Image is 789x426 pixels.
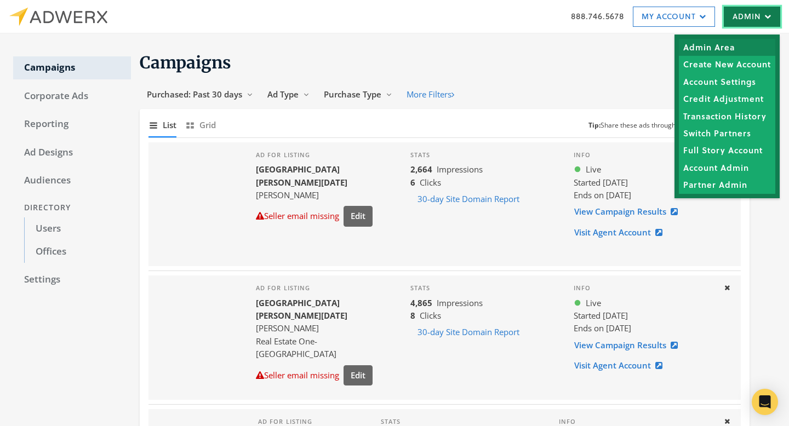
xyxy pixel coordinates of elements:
[13,56,131,79] a: Campaigns
[381,418,541,425] h4: Stats
[344,365,373,385] button: Edit
[724,7,780,27] a: Admin
[410,284,556,292] h4: Stats
[163,119,176,131] span: List
[13,169,131,192] a: Audiences
[256,164,347,187] b: [GEOGRAPHIC_DATA][PERSON_NAME][DATE]
[437,297,483,308] span: Impressions
[679,56,775,73] a: Create New Account
[344,206,373,226] button: Edit
[574,355,670,376] a: Visit Agent Account
[588,120,601,130] b: Tip:
[410,322,527,342] button: 30-day Site Domain Report
[586,297,601,309] span: Live
[633,7,715,27] a: My Account
[679,142,775,159] a: Full Story Account
[574,335,685,355] a: View Campaign Results
[399,84,461,105] button: More Filters
[679,124,775,141] a: Switch Partners
[437,164,483,175] span: Impressions
[574,222,670,243] a: Visit Agent Account
[410,189,527,209] button: 30-day Site Domain Report
[574,202,685,222] a: View Campaign Results
[256,189,393,202] div: [PERSON_NAME]
[679,107,775,124] a: Transaction History
[260,84,317,105] button: Ad Type
[256,369,339,382] div: Seller email missing
[679,39,775,56] a: Admin Area
[410,151,556,159] h4: Stats
[410,164,432,175] b: 2,664
[13,85,131,108] a: Corporate Ads
[571,10,624,22] a: 888.746.5678
[574,284,714,292] h4: Info
[140,52,231,73] span: Campaigns
[752,389,778,415] div: Open Intercom Messenger
[420,310,441,321] span: Clicks
[9,7,107,26] img: Adwerx
[679,176,775,193] a: Partner Admin
[24,240,131,263] a: Offices
[679,90,775,107] a: Credit Adjustment
[13,198,131,218] div: Directory
[267,89,299,100] span: Ad Type
[256,297,347,321] b: [GEOGRAPHIC_DATA][PERSON_NAME][DATE]
[420,177,441,188] span: Clicks
[256,151,393,159] h4: Ad for listing
[574,189,631,200] span: Ends on [DATE]
[24,217,131,240] a: Users
[679,159,775,176] a: Account Admin
[256,284,393,292] h4: Ad for listing
[13,268,131,291] a: Settings
[574,309,714,322] div: Started [DATE]
[574,323,631,333] span: Ends on [DATE]
[148,113,176,137] button: List
[185,113,216,137] button: Grid
[679,73,775,90] a: Account Settings
[147,89,242,100] span: Purchased: Past 30 days
[559,418,714,425] h4: Info
[258,418,363,425] h4: Ad for listing
[317,84,399,105] button: Purchase Type
[199,119,216,131] span: Grid
[574,176,714,189] div: Started [DATE]
[13,141,131,164] a: Ad Designs
[13,113,131,136] a: Reporting
[410,310,415,321] b: 8
[256,322,393,335] div: [PERSON_NAME]
[140,84,260,105] button: Purchased: Past 30 days
[324,89,381,100] span: Purchase Type
[586,163,601,176] span: Live
[588,120,696,131] small: Share these ads through a CSV.
[410,297,432,308] b: 4,865
[574,151,714,159] h4: Info
[256,210,339,222] div: Seller email missing
[256,335,393,361] div: Real Estate One-[GEOGRAPHIC_DATA]
[410,177,415,188] b: 6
